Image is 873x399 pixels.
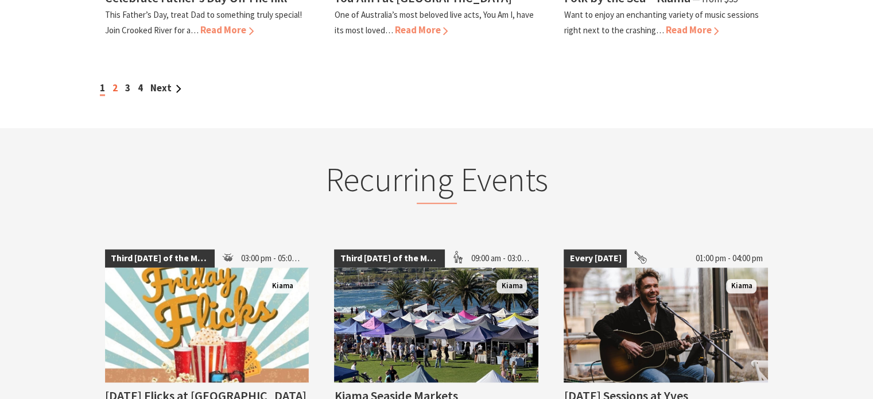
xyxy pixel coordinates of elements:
span: Read More [394,24,448,36]
a: 3 [125,82,130,94]
p: One of Australia’s most beloved live acts, You Am I, have its most loved… [334,9,533,36]
span: Every [DATE] [564,249,627,268]
h2: Recurring Events [212,160,662,204]
span: Kiama [267,279,297,293]
img: James Burton [564,268,768,382]
span: Third [DATE] of the Month [334,249,444,268]
a: Next [150,82,181,94]
span: 01:00 pm - 04:00 pm [689,249,768,268]
span: 1 [100,82,105,96]
a: 4 [138,82,143,94]
span: 03:00 pm - 05:00 pm [235,249,309,268]
p: Want to enjoy an enchanting variety of music sessions right next to the crashing… [564,9,758,36]
span: Third [DATE] of the Month [105,249,215,268]
span: Read More [200,24,254,36]
a: 2 [112,82,118,94]
span: Kiama [496,279,527,293]
span: Read More [665,24,719,36]
span: Kiama [726,279,756,293]
span: 09:00 am - 03:00 pm [465,249,539,268]
p: This Father’s Day, treat Dad to something truly special! Join Crooked River for a… [105,9,302,36]
img: Kiama Seaside Market [334,268,538,382]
